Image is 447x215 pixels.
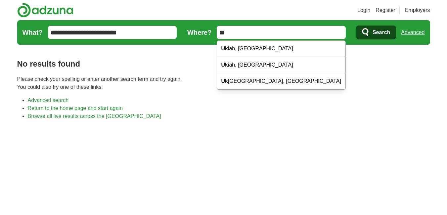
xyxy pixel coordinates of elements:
button: Search [356,26,396,39]
a: Register [376,6,395,14]
a: Return to the home page and start again [28,105,123,111]
span: Search [373,26,390,39]
h1: No results found [17,58,430,70]
a: Advanced [401,26,425,39]
img: Adzuna logo [17,3,73,18]
strong: Uk [221,46,228,51]
strong: Uk [221,78,228,84]
p: Please check your spelling or enter another search term and try again. You could also try one of ... [17,75,430,91]
div: [GEOGRAPHIC_DATA], [GEOGRAPHIC_DATA] [217,73,345,89]
a: Browse all live results across the [GEOGRAPHIC_DATA] [28,113,161,119]
a: Advanced search [28,97,69,103]
label: Where? [187,27,211,37]
div: iah, [GEOGRAPHIC_DATA] [217,41,345,57]
a: Employers [405,6,430,14]
div: iah, [GEOGRAPHIC_DATA] [217,57,345,73]
label: What? [22,27,43,37]
a: Login [357,6,370,14]
strong: Uk [221,62,228,68]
